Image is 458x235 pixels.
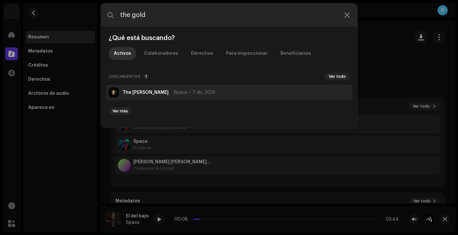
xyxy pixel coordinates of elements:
div: Para inspeccionar [226,47,268,60]
span: Ver todo [329,74,346,79]
button: Ver más [109,107,132,115]
div: Activos [114,47,131,60]
img: 3d6fcec1-bba0-4056-b564-691ebb318249 [109,87,119,98]
span: Lanzamientos [109,73,141,80]
p-badge: 1 [143,74,149,79]
div: Derechos [191,47,213,60]
div: Colaboradores [144,47,178,60]
input: Buscar [101,4,357,27]
div: Beneficiarios [280,47,311,60]
strong: The [PERSON_NAME] [123,90,169,95]
button: Ver todo [325,73,350,80]
span: Space [174,90,187,95]
span: 7 dic 2019 [192,90,215,95]
span: Ver más [112,109,128,114]
div: ¿Qué está buscando? [106,34,352,42]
